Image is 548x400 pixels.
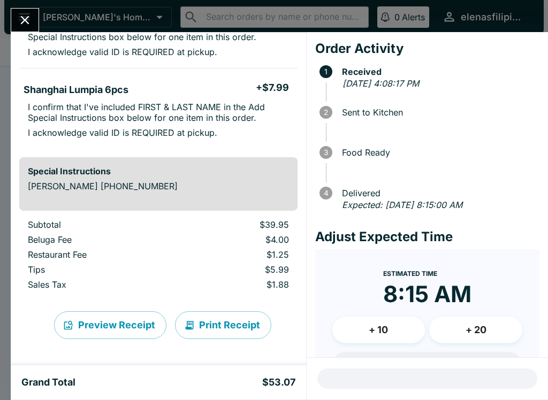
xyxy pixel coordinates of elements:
h6: Special Instructions [28,166,289,176]
span: Delivered [337,188,539,198]
p: $4.00 [184,234,288,245]
span: Received [337,67,539,76]
h4: Order Activity [315,41,539,57]
table: orders table [19,219,298,294]
text: 1 [324,67,328,76]
p: $1.88 [184,279,288,290]
p: I confirm that I've included FIRST & LAST NAME in the Add Special Instructions box below for one ... [28,102,289,123]
p: $1.25 [184,249,288,260]
span: Sent to Kitchen [337,107,539,117]
h5: Shanghai Lumpia 6pcs [24,83,128,96]
p: I acknowledge valid ID is REQUIRED at pickup. [28,47,217,57]
p: I acknowledge valid ID is REQUIRED at pickup. [28,127,217,138]
em: Expected: [DATE] 8:15:00 AM [342,199,462,210]
button: + 20 [429,317,522,343]
p: $5.99 [184,264,288,275]
p: Beluga Fee [28,234,166,245]
h5: + $7.99 [256,81,289,94]
h5: Grand Total [21,376,75,389]
em: [DATE] 4:08:17 PM [342,78,419,89]
p: [PERSON_NAME] [PHONE_NUMBER] [28,181,289,191]
text: 3 [324,148,328,157]
span: Food Ready [337,148,539,157]
p: $39.95 [184,219,288,230]
p: Tips [28,264,166,275]
button: Print Receipt [175,311,271,339]
text: 4 [323,189,328,197]
p: Sales Tax [28,279,166,290]
h5: $53.07 [262,376,295,389]
p: Subtotal [28,219,166,230]
button: Close [11,9,39,32]
span: Estimated Time [383,270,437,278]
h4: Adjust Expected Time [315,229,539,245]
button: + 10 [332,317,425,343]
text: 2 [324,108,328,117]
button: Preview Receipt [54,311,166,339]
time: 8:15 AM [383,280,471,308]
p: Restaurant Fee [28,249,166,260]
